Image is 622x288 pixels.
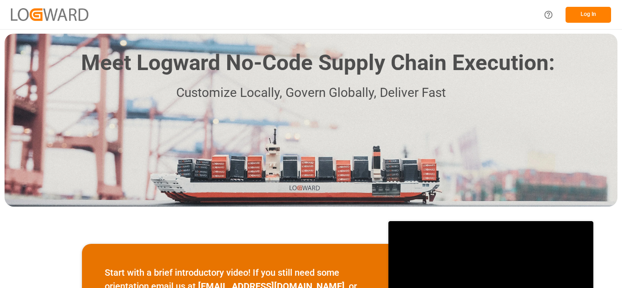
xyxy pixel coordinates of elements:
h1: Meet Logward No-Code Supply Chain Execution: [81,47,555,79]
button: Help Center [538,5,559,25]
img: Logward_new_orange.png [11,8,88,20]
button: Log In [566,7,611,23]
p: Customize Locally, Govern Globally, Deliver Fast [67,83,555,103]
